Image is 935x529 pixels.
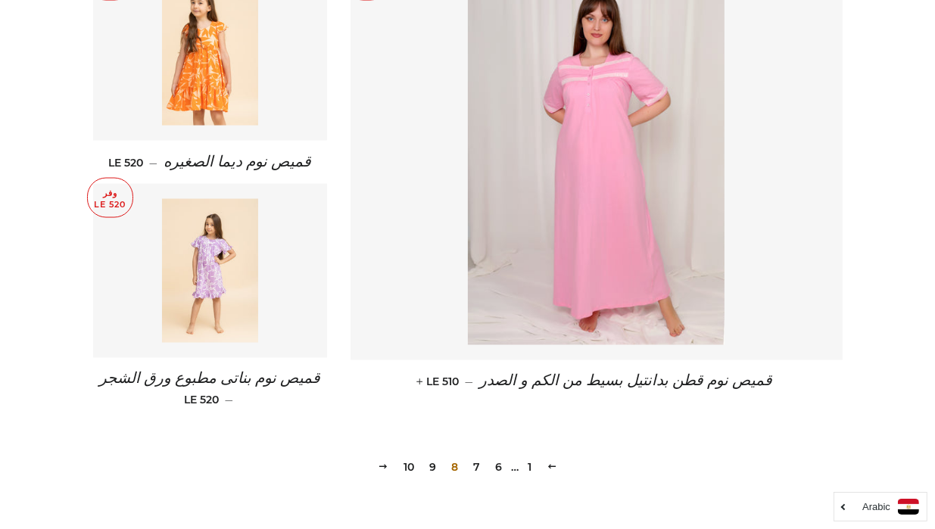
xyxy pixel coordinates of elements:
a: قميص نوم ديما الصغيره — LE 520 [93,141,328,184]
span: 8 [445,456,464,479]
p: وفر LE 520 [88,179,132,217]
span: قميص نوم بناتى مطبوع ورق الشجر [99,371,320,387]
span: — [225,394,233,407]
a: قميص نوم بناتى مطبوع ورق الشجر — LE 520 [93,358,328,420]
span: — [149,156,157,170]
span: LE 520 [184,394,219,407]
span: … [511,462,519,473]
i: Arabic [862,502,890,512]
a: 10 [397,456,420,479]
a: Arabic [842,499,919,515]
a: قميص نوم قطن بدانتيل بسيط من الكم و الصدر — LE 510 [351,360,843,403]
a: 1 [522,456,538,479]
a: 9 [423,456,442,479]
a: 6 [489,456,508,479]
span: قميص نوم ديما الصغيره [164,154,311,170]
a: 7 [467,456,486,479]
span: LE 520 [108,156,143,170]
span: — [466,375,474,389]
span: LE 510 [420,375,460,389]
span: قميص نوم قطن بدانتيل بسيط من الكم و الصدر [480,373,773,390]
